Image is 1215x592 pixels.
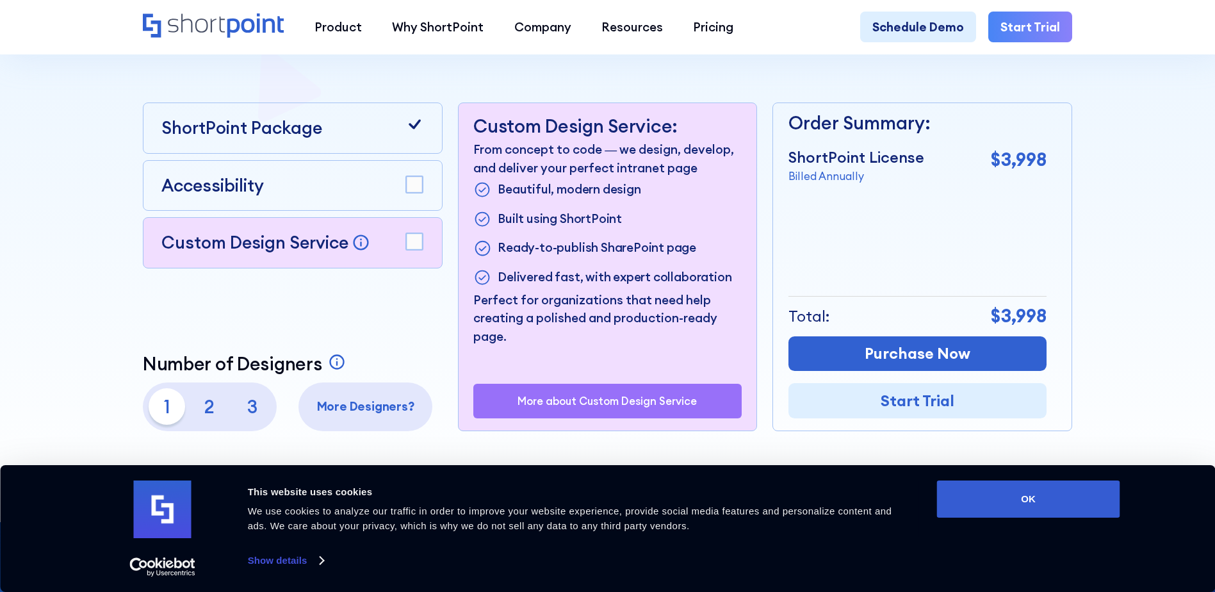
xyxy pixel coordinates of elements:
p: Custom Design Service [161,231,348,253]
a: Start Trial [788,383,1047,418]
a: Company [499,12,586,42]
p: Ready-to-publish SharePoint page [498,238,696,258]
a: Number of Designers [143,353,350,375]
p: From concept to code — we design, develop, and deliver your perfect intranet page [473,140,742,177]
p: $3,998 [991,146,1047,174]
p: More Designers? [305,397,427,415]
a: Usercentrics Cookiebot - opens in a new window [106,557,218,577]
div: Pricing [693,18,733,36]
a: Start Trial [988,12,1072,42]
a: Product [299,12,377,42]
p: Total: [788,305,830,328]
button: OK [937,481,1120,518]
p: 2 [192,388,228,425]
div: Company [514,18,571,36]
a: Purchase Now [788,336,1047,372]
a: Why ShortPoint [377,12,499,42]
p: ShortPoint Package [161,115,322,141]
a: Schedule Demo [860,12,976,42]
div: Product [314,18,362,36]
p: Accessibility [161,173,264,199]
p: Built using ShortPoint [498,210,622,229]
div: Resources [601,18,663,36]
div: This website uses cookies [248,484,908,500]
p: Delivered fast, with expert collaboration [498,268,731,288]
p: Perfect for organizations that need help creating a polished and production-ready page. [473,291,742,345]
p: Order Summary: [788,110,1047,137]
img: logo [134,481,192,538]
p: Beautiful, modern design [498,180,640,200]
a: Resources [586,12,678,42]
p: $3,998 [991,302,1047,330]
span: We use cookies to analyze our traffic in order to improve your website experience, provide social... [248,506,892,531]
p: 1 [149,388,185,425]
a: More about Custom Design Service [518,395,697,407]
div: Why ShortPoint [392,18,484,36]
p: 3 [234,388,270,425]
a: Home [143,13,284,40]
p: ShortPoint License [788,146,924,169]
p: Number of Designers [143,353,322,375]
p: Billed Annually [788,169,924,185]
a: Pricing [678,12,749,42]
a: Show details [248,551,323,570]
p: Custom Design Service: [473,115,742,137]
